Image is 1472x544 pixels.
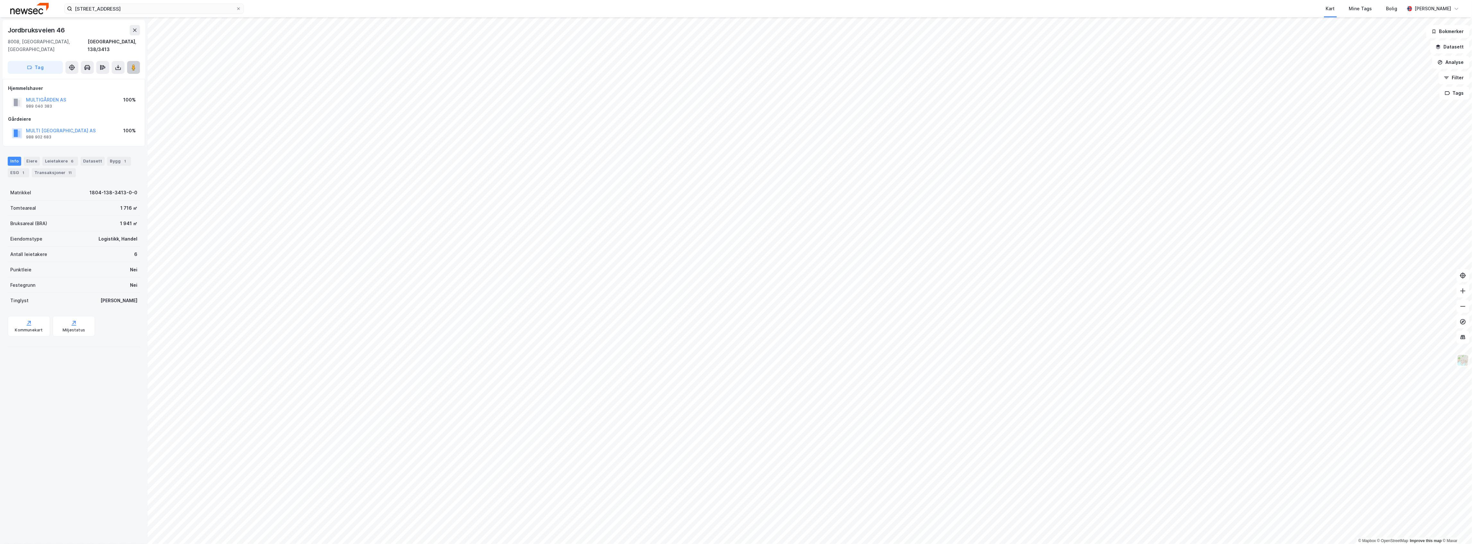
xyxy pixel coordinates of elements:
[67,170,73,176] div: 11
[1430,40,1469,53] button: Datasett
[26,135,51,140] div: 988 902 683
[1349,5,1372,13] div: Mine Tags
[1432,56,1469,69] button: Analyse
[10,235,42,243] div: Eiendomstype
[8,157,21,166] div: Info
[107,157,131,166] div: Bygg
[8,25,66,35] div: Jordbruksveien 46
[8,84,140,92] div: Hjemmelshaver
[122,158,128,164] div: 1
[10,204,36,212] div: Tomteareal
[63,328,85,333] div: Miljøstatus
[72,4,236,13] input: Søk på adresse, matrikkel, gårdeiere, leietakere eller personer
[32,168,76,177] div: Transaksjoner
[1410,539,1442,543] a: Improve this map
[8,61,63,74] button: Tag
[99,235,137,243] div: Logistikk, Handel
[1415,5,1451,13] div: [PERSON_NAME]
[1386,5,1398,13] div: Bolig
[123,96,136,104] div: 100%
[1440,87,1469,100] button: Tags
[123,127,136,135] div: 100%
[100,297,137,304] div: [PERSON_NAME]
[1426,25,1469,38] button: Bokmerker
[8,38,88,53] div: 8008, [GEOGRAPHIC_DATA], [GEOGRAPHIC_DATA]
[1358,539,1376,543] a: Mapbox
[15,328,43,333] div: Kommunekart
[1457,354,1469,366] img: Z
[24,157,40,166] div: Eiere
[42,157,78,166] div: Leietakere
[81,157,105,166] div: Datasett
[1326,5,1335,13] div: Kart
[10,220,47,227] div: Bruksareal (BRA)
[10,266,31,274] div: Punktleie
[120,220,137,227] div: 1 941 ㎡
[10,189,31,197] div: Matrikkel
[130,266,137,274] div: Nei
[10,297,29,304] div: Tinglyst
[130,281,137,289] div: Nei
[120,204,137,212] div: 1 716 ㎡
[90,189,137,197] div: 1804-138-3413-0-0
[88,38,140,53] div: [GEOGRAPHIC_DATA], 138/3413
[10,3,49,14] img: newsec-logo.f6e21ccffca1b3a03d2d.png
[69,158,75,164] div: 6
[10,250,47,258] div: Antall leietakere
[1440,513,1472,544] iframe: Chat Widget
[26,104,52,109] div: 989 040 383
[1439,71,1469,84] button: Filter
[1440,513,1472,544] div: Kontrollprogram for chat
[1377,539,1408,543] a: OpenStreetMap
[10,281,35,289] div: Festegrunn
[8,168,29,177] div: ESG
[8,115,140,123] div: Gårdeiere
[20,170,27,176] div: 1
[134,250,137,258] div: 6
